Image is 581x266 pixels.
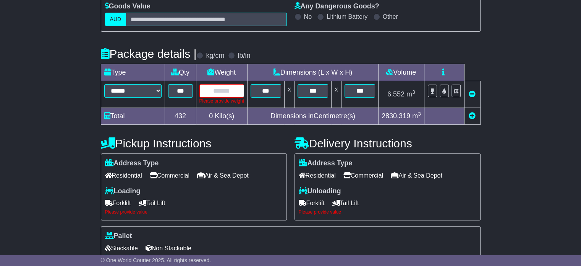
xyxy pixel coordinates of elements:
td: 432 [165,108,196,125]
label: Unloading [299,187,341,196]
span: Forklift [105,197,131,209]
td: Volume [378,64,424,81]
label: Pallet [105,232,132,240]
td: x [284,81,294,108]
td: Total [101,108,165,125]
label: Loading [105,187,141,196]
td: Weight [196,64,247,81]
span: Commercial [150,170,189,181]
span: 6.552 [387,90,405,98]
span: m [406,90,415,98]
td: Kilo(s) [196,108,247,125]
span: Forklift [299,197,325,209]
div: Please provide value [105,254,476,259]
div: Please provide value [105,209,283,215]
span: Residential [299,170,336,181]
label: AUD [105,13,126,26]
label: kg/cm [206,52,224,60]
a: Remove this item [469,90,476,98]
span: 2830.319 [382,112,410,120]
h4: Delivery Instructions [295,137,481,150]
label: Address Type [105,159,159,168]
span: © One World Courier 2025. All rights reserved. [101,257,211,263]
td: x [331,81,341,108]
td: Dimensions in Centimetre(s) [247,108,378,125]
span: Residential [105,170,142,181]
span: Stackable [105,242,138,254]
span: Non Stackable [146,242,191,254]
span: Tail Lift [332,197,359,209]
td: Type [101,64,165,81]
td: Dimensions (L x W x H) [247,64,378,81]
span: Commercial [343,170,383,181]
label: Goods Value [105,2,151,11]
a: Add new item [469,112,476,120]
h4: Pickup Instructions [101,137,287,150]
label: Lithium Battery [327,13,367,20]
label: lb/in [238,52,250,60]
h4: Package details | [101,47,197,60]
span: m [412,112,421,120]
div: Please provide value [299,209,476,215]
div: Please provide weight [199,98,244,104]
span: 0 [209,112,213,120]
td: Qty [165,64,196,81]
span: Air & Sea Depot [391,170,442,181]
label: No [304,13,312,20]
sup: 3 [418,111,421,117]
label: Any Dangerous Goods? [295,2,379,11]
span: Air & Sea Depot [197,170,249,181]
label: Other [383,13,398,20]
span: Tail Lift [139,197,165,209]
label: Address Type [299,159,353,168]
sup: 3 [412,89,415,95]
